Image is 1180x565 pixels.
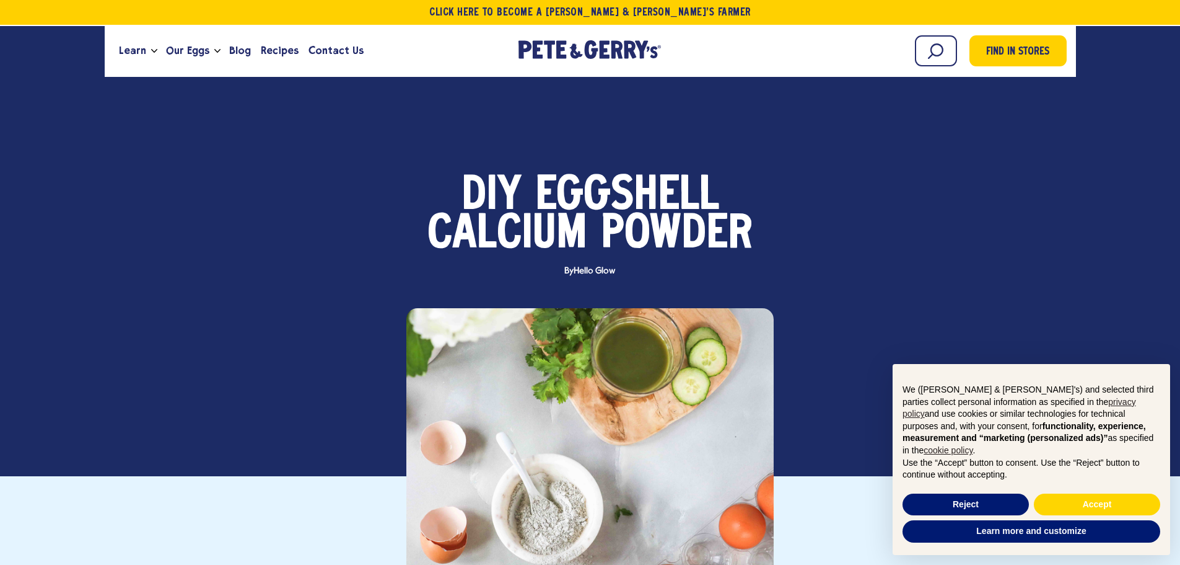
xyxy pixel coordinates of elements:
[119,43,146,58] span: Learn
[461,177,522,216] span: DIY
[304,34,369,68] a: Contact Us
[574,266,616,276] span: Hello Glow
[1034,494,1160,516] button: Accept
[902,457,1160,481] p: Use the “Accept” button to consent. Use the “Reject” button to continue without accepting.
[261,43,299,58] span: Recipes
[902,520,1160,543] button: Learn more and customize
[114,34,151,68] a: Learn
[924,445,972,455] a: cookie policy
[986,44,1049,61] span: Find in Stores
[166,43,209,58] span: Our Eggs
[229,43,251,58] span: Blog
[308,43,364,58] span: Contact Us
[969,35,1067,66] a: Find in Stores
[601,216,753,254] span: Powder
[902,384,1160,457] p: We ([PERSON_NAME] & [PERSON_NAME]'s) and selected third parties collect personal information as s...
[535,177,719,216] span: Eggshell
[902,494,1029,516] button: Reject
[224,34,256,68] a: Blog
[161,34,214,68] a: Our Eggs
[256,34,304,68] a: Recipes
[151,49,157,53] button: Open the dropdown menu for Learn
[558,267,622,276] span: By
[915,35,957,66] input: Search
[214,49,221,53] button: Open the dropdown menu for Our Eggs
[427,216,587,254] span: Calcium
